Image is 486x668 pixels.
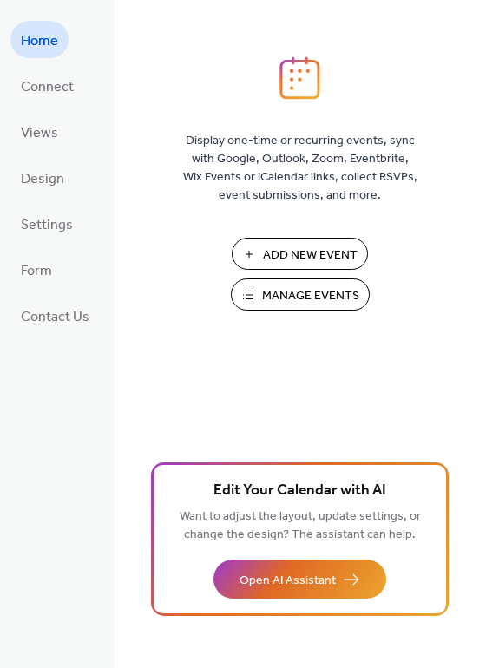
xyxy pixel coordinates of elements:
a: Form [10,251,62,288]
span: Form [21,258,52,285]
span: Views [21,120,58,147]
span: Home [21,28,58,55]
img: logo_icon.svg [279,56,319,100]
span: Design [21,166,64,193]
a: Settings [10,205,83,242]
button: Add New Event [232,238,368,270]
span: Connect [21,74,74,101]
span: Display one-time or recurring events, sync with Google, Outlook, Zoom, Eventbrite, Wix Events or ... [183,132,417,205]
span: Add New Event [263,246,358,265]
button: Manage Events [231,278,370,311]
a: Design [10,159,75,196]
a: Views [10,113,69,150]
span: Settings [21,212,73,239]
button: Open AI Assistant [213,560,386,599]
a: Contact Us [10,297,100,334]
a: Home [10,21,69,58]
span: Edit Your Calendar with AI [213,479,386,503]
span: Want to adjust the layout, update settings, or change the design? The assistant can help. [180,505,421,547]
span: Manage Events [262,287,359,305]
a: Connect [10,67,84,104]
span: Contact Us [21,304,89,331]
span: Open AI Assistant [240,572,336,590]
